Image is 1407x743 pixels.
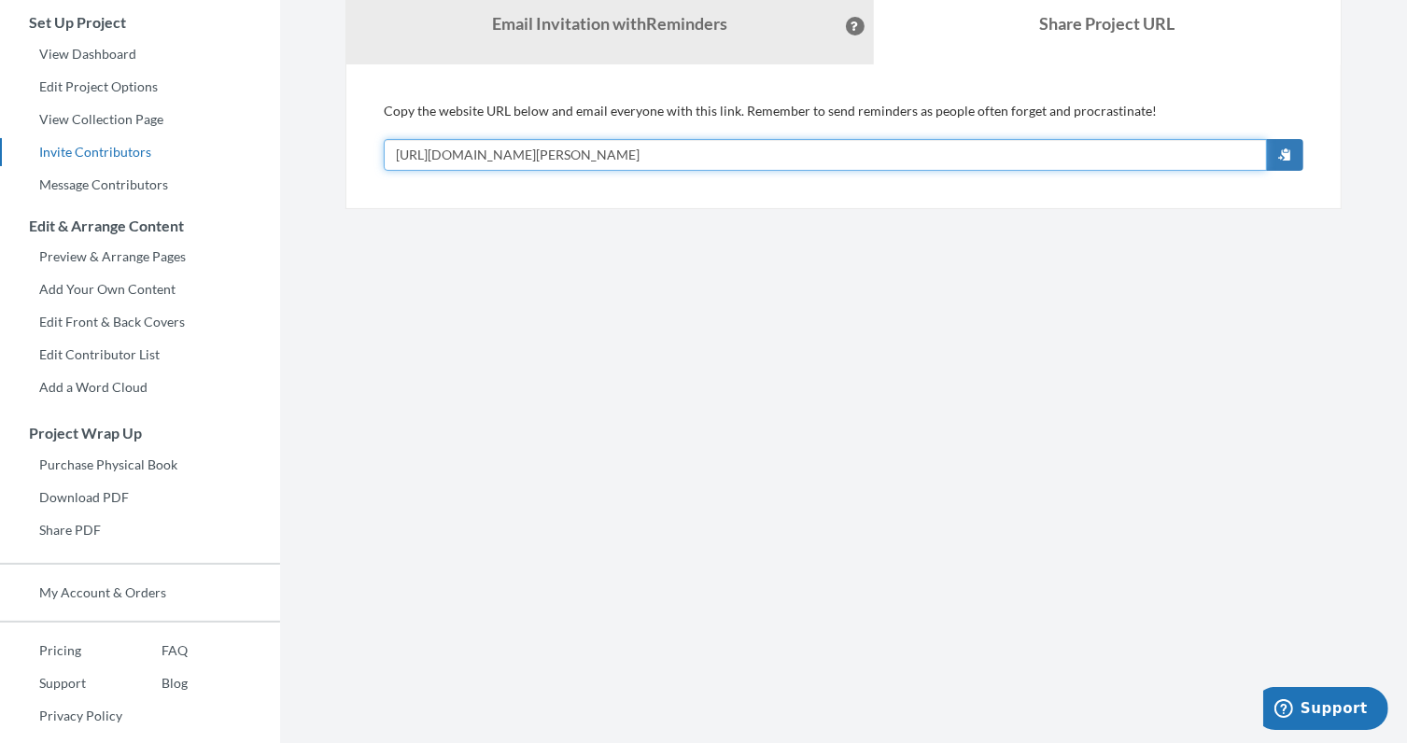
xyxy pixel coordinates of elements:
div: Copy the website URL below and email everyone with this link. Remember to send reminders as peopl... [384,102,1303,171]
iframe: Opens a widget where you can chat to one of our agents [1263,687,1388,734]
strong: Email Invitation with Reminders [492,13,727,34]
h3: Edit & Arrange Content [1,217,280,234]
b: Share Project URL [1039,13,1175,34]
a: FAQ [122,637,188,665]
h3: Set Up Project [1,14,280,31]
h3: Project Wrap Up [1,425,280,442]
a: Blog [122,669,188,697]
